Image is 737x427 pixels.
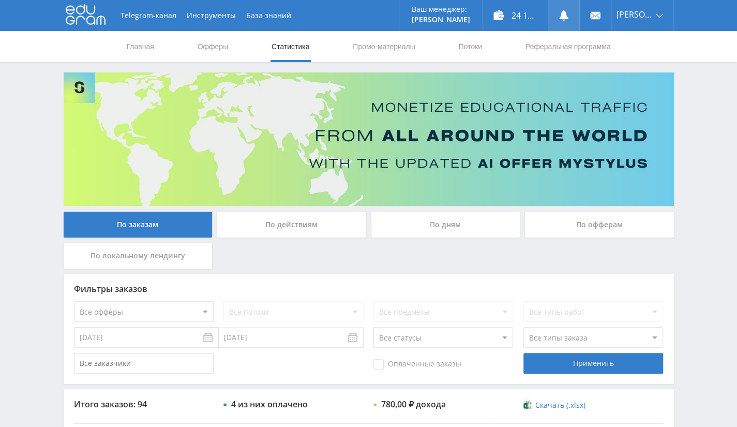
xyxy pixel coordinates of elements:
a: Статистика [270,31,311,62]
div: Фильтры заказов [74,284,664,293]
div: По дням [371,212,520,238]
span: [PERSON_NAME] [616,10,653,19]
a: Главная [126,31,155,62]
div: По заказам [64,212,213,238]
a: Потоки [457,31,483,62]
div: По офферам [525,212,674,238]
p: Ваш менеджер: [412,5,470,13]
a: Реферальная программа [524,31,612,62]
a: Офферы [197,31,230,62]
img: Banner [64,72,674,206]
span: Оплаченные заказы [373,359,461,370]
div: По действиям [217,212,366,238]
a: Промо-материалы [352,31,416,62]
div: Применить [523,353,663,374]
div: По локальному лендингу [64,243,213,269]
input: Все заказчики [74,353,214,374]
p: [PERSON_NAME] [412,16,470,24]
